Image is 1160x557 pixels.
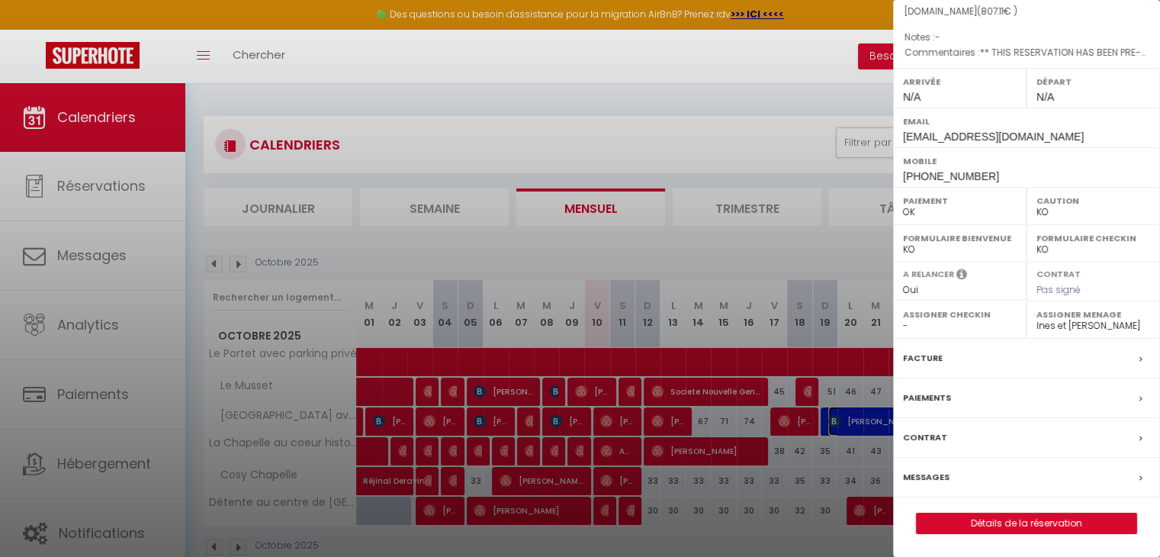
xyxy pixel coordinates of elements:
[935,31,940,43] span: -
[1036,307,1150,322] label: Assigner Menage
[905,45,1149,60] p: Commentaires :
[903,74,1017,89] label: Arrivée
[903,230,1017,246] label: Formulaire Bienvenue
[903,350,943,366] label: Facture
[981,5,1004,18] span: 807.11
[903,268,954,281] label: A relancer
[903,130,1084,143] span: [EMAIL_ADDRESS][DOMAIN_NAME]
[905,5,1149,19] div: [DOMAIN_NAME]
[903,307,1017,322] label: Assigner Checkin
[903,390,951,406] label: Paiements
[1036,268,1081,278] label: Contrat
[905,30,1149,45] p: Notes :
[1036,230,1150,246] label: Formulaire Checkin
[903,193,1017,208] label: Paiement
[1036,193,1150,208] label: Caution
[917,514,1136,533] a: Détails de la réservation
[1036,91,1054,103] span: N/A
[903,91,921,103] span: N/A
[903,170,999,182] span: [PHONE_NUMBER]
[1036,283,1081,296] span: Pas signé
[956,268,967,285] i: Sélectionner OUI si vous souhaiter envoyer les séquences de messages post-checkout
[903,430,947,446] label: Contrat
[903,153,1150,169] label: Mobile
[1036,74,1150,89] label: Départ
[916,513,1137,534] button: Détails de la réservation
[903,469,950,485] label: Messages
[977,5,1017,18] span: ( € )
[903,114,1150,129] label: Email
